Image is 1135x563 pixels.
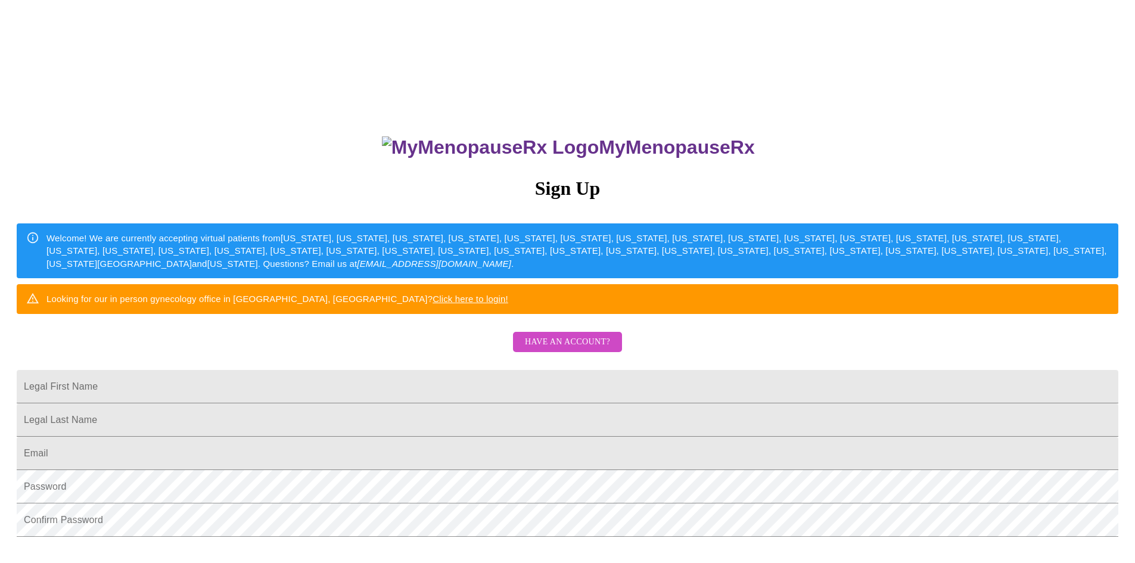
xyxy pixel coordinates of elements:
div: Looking for our in person gynecology office in [GEOGRAPHIC_DATA], [GEOGRAPHIC_DATA]? [46,288,508,310]
a: Have an account? [510,345,625,355]
div: Welcome! We are currently accepting virtual patients from [US_STATE], [US_STATE], [US_STATE], [US... [46,227,1109,275]
h3: Sign Up [17,178,1118,200]
img: MyMenopauseRx Logo [382,136,599,158]
button: Have an account? [513,332,622,353]
a: Click here to login! [433,294,508,304]
span: Have an account? [525,335,610,350]
em: [EMAIL_ADDRESS][DOMAIN_NAME] [357,259,511,269]
h3: MyMenopauseRx [18,136,1119,158]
